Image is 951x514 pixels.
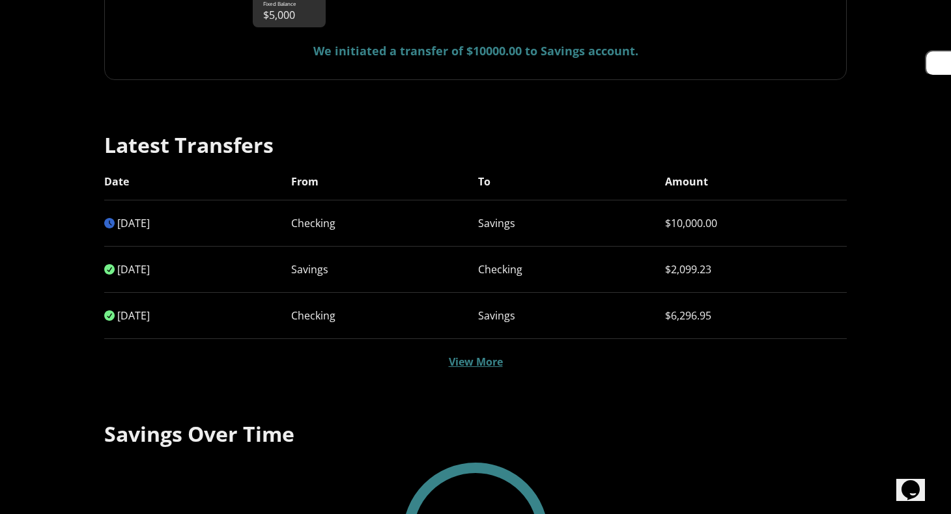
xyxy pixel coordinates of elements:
[104,132,847,158] div: Latest Transfers
[449,355,503,369] a: View More
[665,262,847,277] span: $2,099.23
[896,462,938,501] iframe: chat widget
[291,174,473,189] span: From
[104,218,115,228] img: Transfer in progress.
[478,216,660,230] span: Savings
[291,216,473,230] span: Checking
[665,174,847,189] span: Amount
[291,262,473,277] span: Savings
[478,174,660,189] span: To
[104,421,847,447] div: Savings Over Time
[104,308,286,323] span: [DATE]
[104,264,115,275] img: Transfer complete.
[665,308,847,323] span: $6,296.95
[104,262,286,277] span: [DATE]
[478,308,660,323] span: Savings
[104,310,115,321] img: Transfer complete.
[291,308,473,323] span: Checking
[126,43,825,59] p: We initiated a transfer of $10000.00 to Savings account.
[665,216,847,230] span: $10,000.00
[104,174,286,189] span: Date
[104,216,286,230] span: [DATE]
[478,262,660,277] span: Checking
